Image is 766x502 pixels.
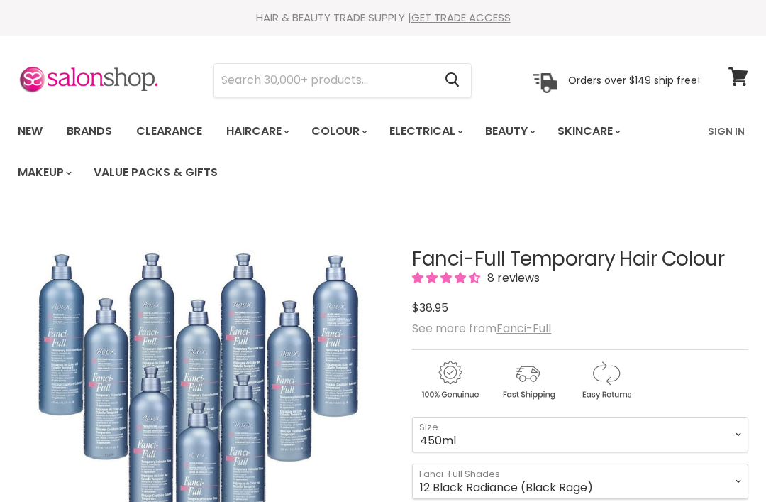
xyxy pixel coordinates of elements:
[568,359,643,402] img: returns.gif
[216,116,298,146] a: Haircare
[483,270,540,286] span: 8 reviews
[412,249,748,271] h1: Fanci-Full Temporary Hair Colour
[379,116,472,146] a: Electrical
[83,158,228,187] a: Value Packs & Gifts
[301,116,376,146] a: Colour
[568,73,700,86] p: Orders over $149 ship free!
[412,359,487,402] img: genuine.gif
[7,111,699,193] ul: Main menu
[412,300,448,316] span: $38.95
[7,158,80,187] a: Makeup
[433,64,471,97] button: Search
[412,270,483,286] span: 4.25 stars
[547,116,629,146] a: Skincare
[56,116,123,146] a: Brands
[412,320,551,337] span: See more from
[474,116,544,146] a: Beauty
[490,359,565,402] img: shipping.gif
[699,116,753,146] a: Sign In
[411,10,511,25] a: GET TRADE ACCESS
[7,116,53,146] a: New
[496,320,551,337] a: Fanci-Full
[214,64,433,97] input: Search
[126,116,213,146] a: Clearance
[213,63,472,97] form: Product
